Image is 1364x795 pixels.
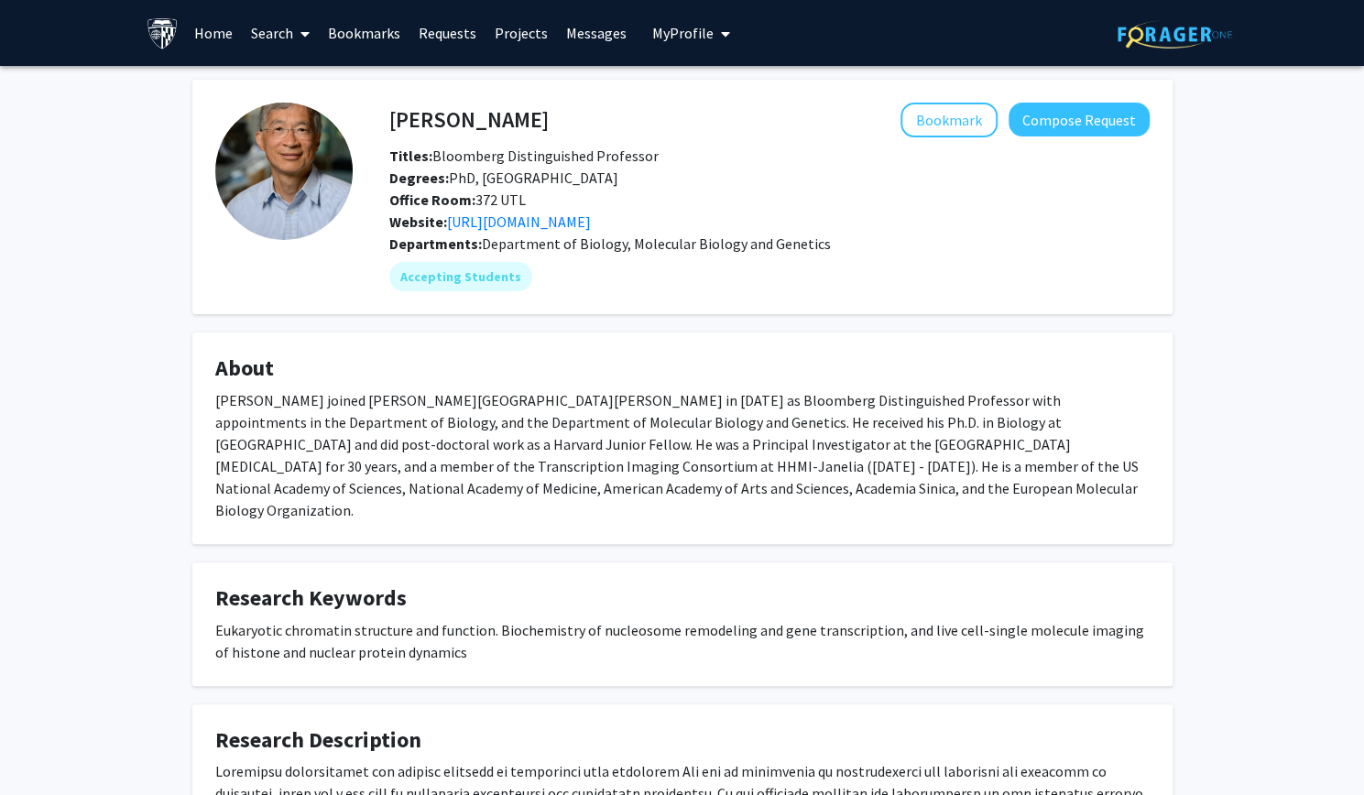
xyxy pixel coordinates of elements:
img: Profile Picture [215,103,353,240]
iframe: Chat [14,713,78,781]
h4: Research Keywords [215,585,1150,612]
div: Eukaryotic chromatin structure and function. Biochemistry of nucleosome remodeling and gene trans... [215,619,1150,663]
mat-chip: Accepting Students [389,262,532,291]
b: Degrees: [389,169,449,187]
img: ForagerOne Logo [1118,20,1232,49]
span: Bloomberg Distinguished Professor [389,147,659,165]
h4: About [215,355,1150,382]
a: Home [185,1,242,65]
a: Bookmarks [319,1,409,65]
b: Office Room: [389,191,475,209]
a: Requests [409,1,486,65]
b: Website: [389,212,447,231]
h4: Research Description [215,727,1150,754]
img: Johns Hopkins University Logo [147,17,179,49]
button: Compose Request to Carl Wu [1009,103,1150,136]
span: 372 UTL [389,191,526,209]
h4: [PERSON_NAME] [389,103,549,136]
a: Messages [557,1,636,65]
span: My Profile [652,24,714,42]
b: Titles: [389,147,432,165]
b: Departments: [389,234,482,253]
a: Search [242,1,319,65]
div: [PERSON_NAME] joined [PERSON_NAME][GEOGRAPHIC_DATA][PERSON_NAME] in [DATE] as Bloomberg Distingui... [215,389,1150,521]
span: PhD, [GEOGRAPHIC_DATA] [389,169,618,187]
a: Projects [486,1,557,65]
a: Opens in a new tab [447,212,591,231]
button: Add Carl Wu to Bookmarks [900,103,998,137]
span: Department of Biology, Molecular Biology and Genetics [482,234,831,253]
